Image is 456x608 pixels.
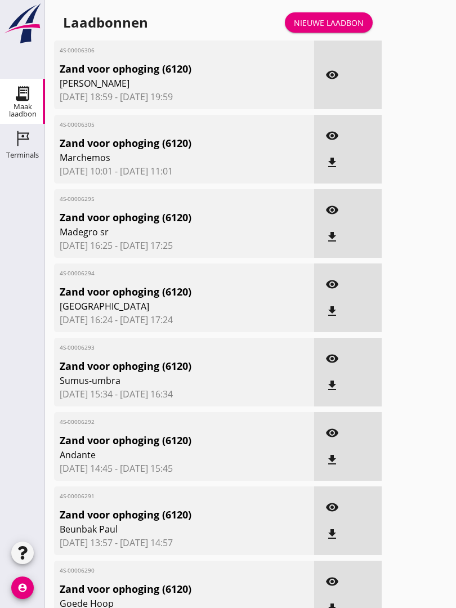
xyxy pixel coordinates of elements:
[325,305,339,318] i: file_download
[60,210,267,225] span: Zand voor ophoging (6120)
[325,156,339,169] i: file_download
[60,462,309,475] span: [DATE] 14:45 - [DATE] 15:45
[325,500,339,514] i: visibility
[60,269,267,278] span: 4S-00006294
[325,352,339,365] i: visibility
[60,90,309,104] span: [DATE] 18:59 - [DATE] 19:59
[325,575,339,588] i: visibility
[325,426,339,440] i: visibility
[60,418,267,426] span: 4S-00006292
[325,203,339,217] i: visibility
[60,77,267,90] span: [PERSON_NAME]
[11,576,34,599] i: account_circle
[325,278,339,291] i: visibility
[60,582,267,597] span: Zand voor ophoging (6120)
[60,136,267,151] span: Zand voor ophoging (6120)
[325,453,339,467] i: file_download
[325,68,339,82] i: visibility
[60,164,309,178] span: [DATE] 10:01 - [DATE] 11:01
[60,387,309,401] span: [DATE] 15:34 - [DATE] 16:34
[60,433,267,448] span: Zand voor ophoging (6120)
[60,536,309,549] span: [DATE] 13:57 - [DATE] 14:57
[60,313,309,327] span: [DATE] 16:24 - [DATE] 17:24
[60,374,267,387] span: Sumus-umbra
[60,225,267,239] span: Madegro sr
[60,61,267,77] span: Zand voor ophoging (6120)
[285,12,373,33] a: Nieuwe laadbon
[60,492,267,500] span: 4S-00006291
[294,17,364,29] div: Nieuwe laadbon
[60,343,267,352] span: 4S-00006293
[60,151,267,164] span: Marchemos
[60,507,267,522] span: Zand voor ophoging (6120)
[325,230,339,244] i: file_download
[60,195,267,203] span: 4S-00006295
[60,566,267,575] span: 4S-00006290
[60,299,267,313] span: [GEOGRAPHIC_DATA]
[6,151,39,159] div: Terminals
[2,3,43,44] img: logo-small.a267ee39.svg
[325,129,339,142] i: visibility
[63,14,148,32] div: Laadbonnen
[60,46,267,55] span: 4S-00006306
[60,239,309,252] span: [DATE] 16:25 - [DATE] 17:25
[60,448,267,462] span: Andante
[60,284,267,299] span: Zand voor ophoging (6120)
[60,359,267,374] span: Zand voor ophoging (6120)
[325,527,339,541] i: file_download
[60,522,267,536] span: Beunbak Paul
[325,379,339,392] i: file_download
[60,120,267,129] span: 4S-00006305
